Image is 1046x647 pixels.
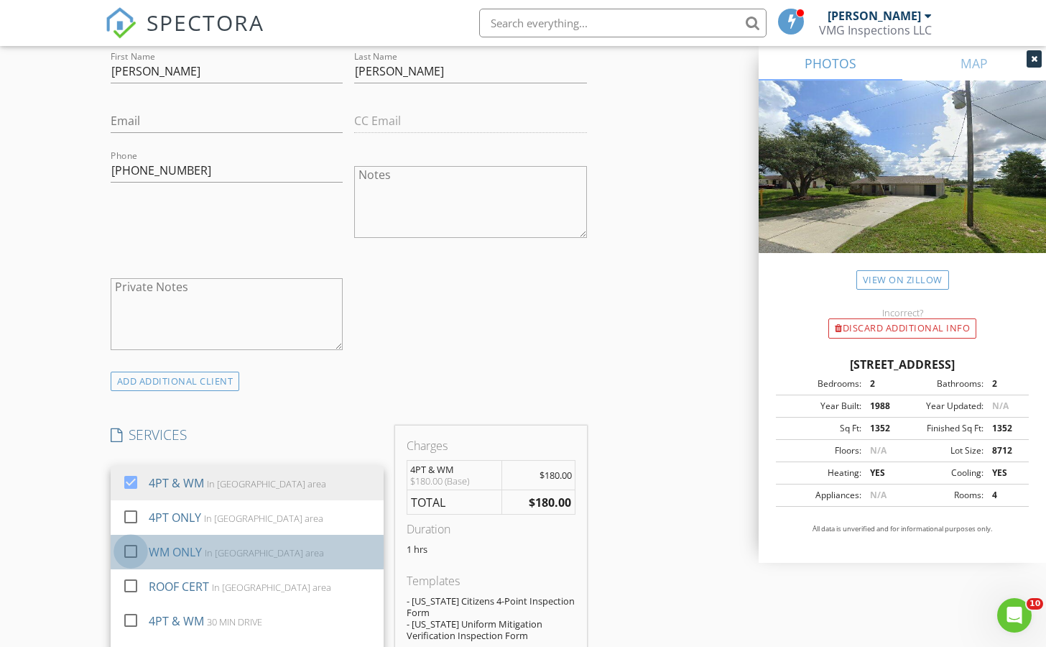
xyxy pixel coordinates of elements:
div: Year Built: [780,400,861,413]
div: Heating: [780,467,861,479]
div: 4PT ONLY [149,509,201,526]
div: - [US_STATE] Uniform Mitigation Verification Inspection Form [407,618,575,641]
div: $180.00 (Base) [410,475,499,487]
div: Finished Sq Ft: [902,422,983,435]
div: Year Updated: [902,400,983,413]
a: SPECTORA [105,19,264,50]
div: Templates [407,572,575,589]
div: Lot Size: [902,444,983,457]
div: ADD ADDITIONAL client [111,372,240,391]
span: $180.00 [540,469,572,482]
div: 30 MIN DRIVE [207,616,262,628]
div: 1988 [861,400,902,413]
div: 1352 [861,422,902,435]
h4: SERVICES [111,426,384,444]
div: Bathrooms: [902,377,983,390]
div: In [GEOGRAPHIC_DATA] area [205,547,324,559]
div: 4PT & WM [149,474,204,492]
span: N/A [992,400,1009,412]
div: In [GEOGRAPHIC_DATA] area [212,582,331,593]
div: ROOF CERT [149,578,209,595]
div: [STREET_ADDRESS] [776,356,1029,373]
div: Discard Additional info [828,318,976,339]
div: Incorrect? [759,307,1046,318]
span: 10 [1027,598,1043,610]
img: streetview [759,81,1046,288]
p: 1 hrs [407,543,575,555]
div: Floors: [780,444,861,457]
a: MAP [902,46,1046,81]
p: All data is unverified and for informational purposes only. [776,524,1029,534]
div: VMG Inspections LLC [819,23,932,37]
div: 1352 [983,422,1024,435]
span: SPECTORA [147,7,264,37]
div: - [US_STATE] Citizens 4-Point Inspection Form [407,595,575,618]
div: 4PT & WM [149,612,204,630]
div: 2 [983,377,1024,390]
div: Appliances: [780,489,861,502]
iframe: Intercom live chat [997,598,1032,633]
span: N/A [870,444,887,456]
strong: $180.00 [529,495,571,510]
div: In [GEOGRAPHIC_DATA] area [204,513,323,524]
a: View on Zillow [856,270,949,290]
div: Cooling: [902,467,983,479]
div: 4 [983,489,1024,502]
img: The Best Home Inspection Software - Spectora [105,7,136,39]
div: [PERSON_NAME] [828,9,921,23]
input: Search everything... [479,9,767,37]
div: Rooms: [902,489,983,502]
div: Duration [407,520,575,538]
td: TOTAL [407,490,501,515]
div: In [GEOGRAPHIC_DATA] area [207,478,326,490]
a: PHOTOS [759,46,902,81]
div: WM ONLY [149,543,202,561]
div: Bedrooms: [780,377,861,390]
div: 8712 [983,444,1024,457]
div: YES [983,467,1024,479]
div: Sq Ft: [780,422,861,435]
span: N/A [870,489,887,501]
div: YES [861,467,902,479]
div: Charges [407,437,575,454]
div: 4PT & WM [410,464,499,475]
div: 2 [861,377,902,390]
